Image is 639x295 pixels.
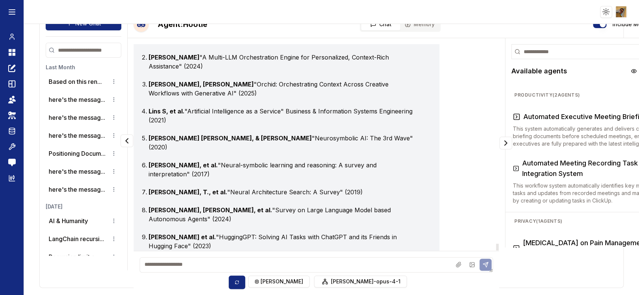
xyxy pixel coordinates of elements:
li: "Neurosymbolic AI: The 3rd Wave" (2020) [149,134,418,152]
button: Conversation options [109,131,118,140]
strong: [PERSON_NAME], [PERSON_NAME], et al. [149,206,272,214]
button: Conversation options [109,216,118,225]
li: "Neural Architecture Search: A Survey" (2019) [149,188,418,197]
strong: [PERSON_NAME], [PERSON_NAME] [149,80,254,88]
h2: Hootie [158,19,207,30]
button: here's the messag... [49,113,105,122]
button: Talk with Hootie [134,17,149,32]
strong: [PERSON_NAME] [149,54,200,61]
button: [PERSON_NAME] [248,276,310,288]
img: Bot [134,17,149,32]
strong: [PERSON_NAME], et al. [149,161,218,169]
button: Include memories in the messages below [593,21,606,28]
button: Based on this ren... [49,77,102,86]
h2: Available agents [511,66,567,76]
strong: [PERSON_NAME] [PERSON_NAME], & [PERSON_NAME] [149,134,312,142]
li: "Neural-symbolic learning and reasoning: A survey and interpretation" (2017) [149,161,418,179]
button: Conversation options [109,252,118,261]
button: here's the messag... [49,185,105,194]
strong: [PERSON_NAME] et al. [149,233,216,241]
button: here's the messag... [49,131,105,140]
button: here's the messag... [49,95,105,104]
button: Positioning Docum... [49,149,106,158]
span: Memory [414,21,435,28]
li: "A Multi-LLM Orchestration Engine for Personalized, Context-Rich Assistance" (2024) [149,53,418,71]
strong: Lins S, et al. [149,107,185,115]
p: AI & Humanity [49,216,88,225]
img: feedback [8,159,16,166]
span: [PERSON_NAME]-opus-4-1 [331,278,401,285]
button: Conversation options [109,149,118,158]
button: Conversation options [109,167,118,176]
h3: [DATE] [46,203,121,210]
button: Recursion limit e... [49,252,100,261]
button: [PERSON_NAME]-opus-4-1 [314,276,407,288]
li: "Orchid: Orchestrating Context Across Creative Workflows with Generative AI" (2025) [149,80,418,98]
li: "HuggingGPT: Solving AI Tasks with ChatGPT and its Friends in Hugging Face" (2023) [149,232,418,250]
button: LangChain recursi... [49,234,104,243]
h3: Last Month [46,64,121,71]
button: Collapse panel [121,134,133,147]
li: "Survey on Large Language Model based Autonomous Agents" (2024) [149,206,418,223]
span: [PERSON_NAME] [261,278,303,285]
strong: [PERSON_NAME], T., et al. [149,188,227,196]
button: Conversation options [109,77,118,86]
button: Conversation options [109,234,118,243]
img: ACg8ocL-AA-IH69TDmxqebRqtuhIZVeiBSj8Y3qWulHXpMwmB02j8Yx_cw=s96-c [616,6,627,17]
button: Collapse panel [499,137,512,149]
button: Sync model selection with the edit page [229,276,245,289]
li: "Artificial Intelligence as a Service" Business & Information Systems Engineering (2021) [149,107,418,125]
button: here's the messag... [49,167,105,176]
button: Conversation options [109,95,118,104]
button: Conversation options [109,185,118,194]
span: Chat [379,21,392,28]
button: Conversation options [109,113,118,122]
